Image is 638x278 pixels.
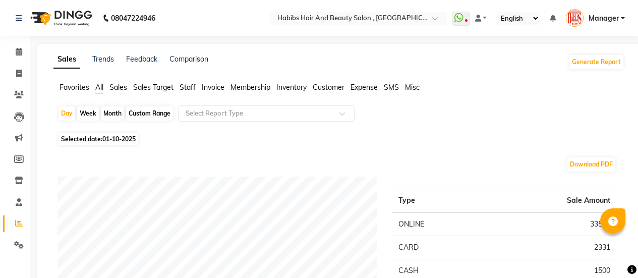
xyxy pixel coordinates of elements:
span: Customer [313,83,344,92]
a: Feedback [126,54,157,64]
td: 33599 [483,212,616,236]
div: Day [59,106,75,121]
div: Custom Range [126,106,173,121]
span: Staff [180,83,196,92]
span: 01-10-2025 [102,135,136,143]
span: Sales Target [133,83,173,92]
div: Week [77,106,99,121]
a: Comparison [169,54,208,64]
span: Misc [405,83,420,92]
iframe: chat widget [596,238,628,268]
span: Sales [109,83,127,92]
a: Trends [92,54,114,64]
span: Selected date: [59,133,138,145]
button: Generate Report [569,55,623,69]
span: SMS [384,83,399,92]
div: Month [101,106,124,121]
span: Expense [351,83,378,92]
span: Membership [230,83,270,92]
span: Favorites [60,83,89,92]
th: Sale Amount [483,189,616,213]
span: Invoice [202,83,224,92]
img: logo [26,4,95,32]
th: Type [392,189,483,213]
a: Sales [53,50,80,69]
span: Manager [589,13,619,24]
td: ONLINE [392,212,483,236]
td: CARD [392,236,483,259]
span: Inventory [276,83,307,92]
td: 2331 [483,236,616,259]
span: All [95,83,103,92]
img: Manager [566,9,584,27]
button: Download PDF [567,157,615,172]
b: 08047224946 [111,4,155,32]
